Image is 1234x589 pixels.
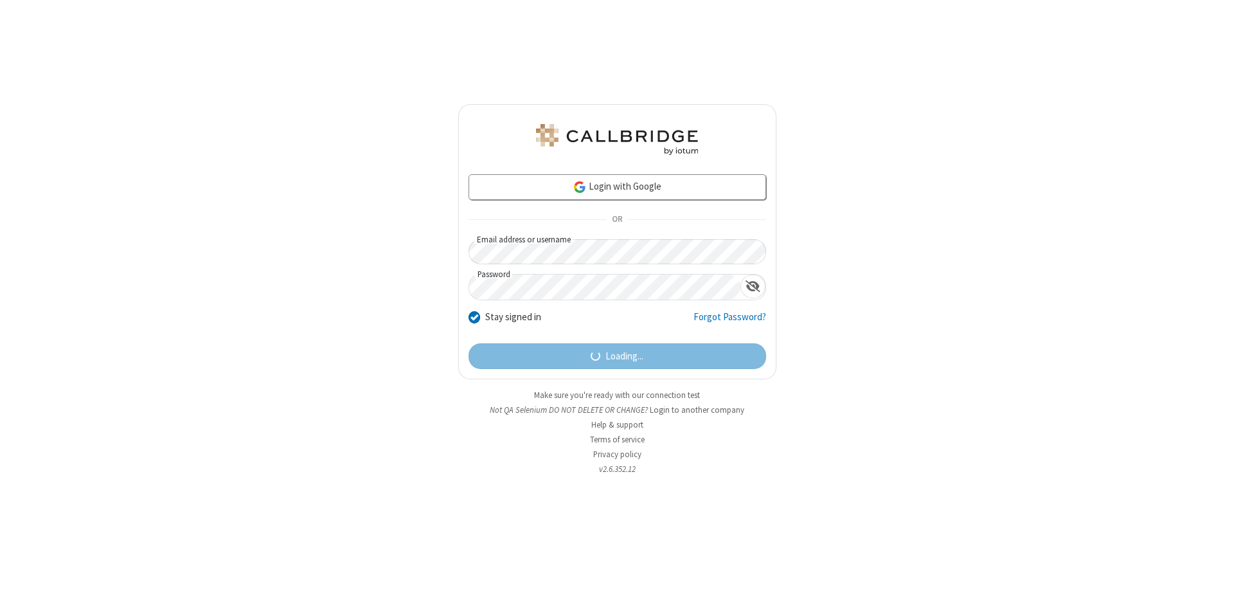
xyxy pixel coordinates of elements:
label: Stay signed in [485,310,541,325]
li: v2.6.352.12 [458,463,776,475]
span: OR [607,211,627,229]
a: Privacy policy [593,449,641,460]
img: QA Selenium DO NOT DELETE OR CHANGE [533,124,701,155]
a: Help & support [591,419,643,430]
a: Terms of service [590,434,645,445]
li: Not QA Selenium DO NOT DELETE OR CHANGE? [458,404,776,416]
input: Password [469,275,740,300]
iframe: Chat [1202,556,1224,580]
button: Loading... [469,343,766,369]
input: Email address or username [469,239,766,264]
a: Login with Google [469,174,766,200]
button: Login to another company [650,404,744,416]
span: Loading... [605,349,643,364]
img: google-icon.png [573,180,587,194]
a: Make sure you're ready with our connection test [534,390,700,401]
a: Forgot Password? [693,310,766,334]
div: Show password [740,275,765,298]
